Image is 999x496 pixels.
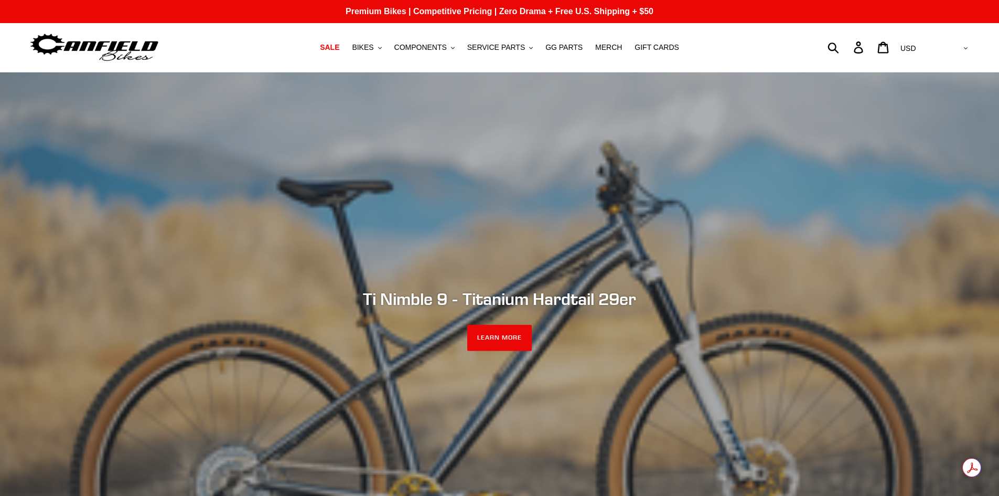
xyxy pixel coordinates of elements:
[389,40,460,55] button: COMPONENTS
[352,43,373,52] span: BIKES
[833,36,860,59] input: Search
[394,43,447,52] span: COMPONENTS
[29,31,160,64] img: Canfield Bikes
[467,43,525,52] span: SERVICE PARTS
[629,40,684,55] a: GIFT CARDS
[595,43,622,52] span: MERCH
[635,43,679,52] span: GIFT CARDS
[467,325,532,351] a: LEARN MORE
[347,40,386,55] button: BIKES
[214,289,786,309] h2: Ti Nimble 9 - Titanium Hardtail 29er
[545,43,583,52] span: GG PARTS
[590,40,627,55] a: MERCH
[462,40,538,55] button: SERVICE PARTS
[540,40,588,55] a: GG PARTS
[315,40,345,55] a: SALE
[320,43,339,52] span: SALE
